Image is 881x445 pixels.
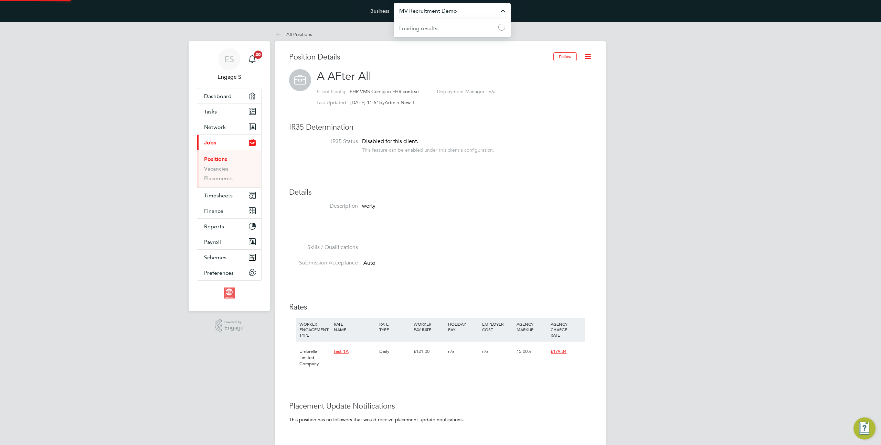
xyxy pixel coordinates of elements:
[317,99,415,106] div: by
[480,318,515,336] div: EMPLOYER COST
[289,187,592,197] h3: Details
[298,341,332,374] div: Umbrella Limited Company
[197,219,261,234] button: Reports
[334,348,349,354] span: test 1A
[224,287,235,299] img: mvrecruitment-logo-retina.png
[197,119,261,134] button: Network
[197,150,261,187] div: Jobs
[204,165,229,172] a: Vacancies
[482,348,489,354] span: n/a
[204,139,216,146] span: Jobs
[332,318,378,336] div: RATE NAME
[204,156,227,162] a: Positions
[551,348,566,354] span: £179.34
[370,8,389,14] label: Business
[197,234,261,249] button: Payroll
[197,265,261,280] button: Preferences
[289,122,592,132] h3: IR35 Determination
[204,239,221,245] span: Payroll
[204,175,233,182] a: Placements
[448,348,455,354] span: n/a
[204,93,232,99] span: Dashboard
[289,416,592,423] div: This position has no followers that would receive placement update notifications.
[378,341,412,361] div: Daily
[254,51,262,59] span: 20
[289,138,358,145] label: IR35 Status
[489,88,496,95] span: n/a
[412,318,446,336] div: WORKER PAY RATE
[362,145,494,153] div: This feature can be enabled under this client's configuration.
[245,48,259,70] a: 20
[204,108,217,115] span: Tasks
[517,348,531,354] span: 15.00%
[275,31,312,37] a: All Positions
[289,203,358,210] label: Description
[289,244,358,251] label: Skills / Qualifications
[437,88,485,95] label: Deployment Manager
[350,88,419,95] span: EHR VMS Config in EHR context
[224,55,234,64] span: ES
[385,99,415,106] span: Admin New T
[298,318,332,341] div: WORKER ENGAGEMENT TYPE
[289,52,553,62] h3: Position Details
[317,88,346,95] label: Client Config
[204,192,233,199] span: Timesheets
[204,208,223,214] span: Finance
[197,203,261,218] button: Finance
[515,318,549,336] div: AGENCY MARKUP
[289,302,592,312] h3: Rates
[350,99,379,106] span: [DATE] 11:51
[446,318,481,336] div: HOLIDAY PAY
[197,48,262,81] a: ESEngage S
[197,104,261,119] a: Tasks
[197,73,262,81] span: Engage S
[197,188,261,203] button: Timesheets
[189,41,270,311] nav: Main navigation
[197,88,261,104] a: Dashboard
[197,135,261,150] button: Jobs
[399,24,437,33] div: Loading results
[224,319,244,325] span: Powered by
[204,124,226,130] span: Network
[378,318,412,336] div: RATE TYPE
[317,69,371,83] span: A AFter All
[362,203,534,210] p: werty
[197,250,261,265] button: Schemes
[553,52,577,61] button: Follow
[363,260,375,267] span: Auto
[197,287,262,299] a: Go to home page
[412,341,446,361] div: £121.00
[289,401,592,411] h3: Placement Update Notifications
[289,259,358,267] label: Submission Acceptance
[362,138,418,145] span: Disabled for this client.
[549,318,583,341] div: AGENCY CHARGE RATE
[204,270,234,276] span: Preferences
[317,99,346,106] label: Last Updated
[204,254,226,261] span: Schemes
[224,325,244,331] span: Engage
[215,319,244,332] a: Powered byEngage
[204,223,224,230] span: Reports
[853,417,875,439] button: Engage Resource Center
